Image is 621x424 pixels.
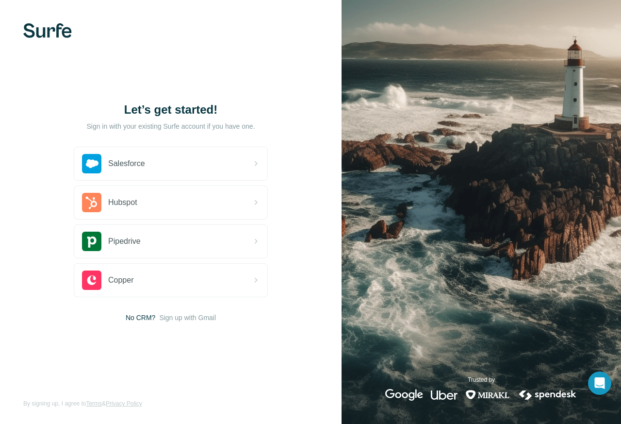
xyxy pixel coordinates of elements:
img: hubspot's logo [82,193,101,212]
div: Open Intercom Messenger [588,372,611,395]
img: salesforce's logo [82,154,101,173]
span: Hubspot [108,197,137,208]
button: Sign up with Gmail [159,313,216,322]
img: pipedrive's logo [82,232,101,251]
a: Privacy Policy [106,400,142,407]
p: Trusted by [468,375,495,384]
a: Terms [86,400,102,407]
span: No CRM? [126,313,155,322]
span: By signing up, I agree to & [23,399,142,408]
img: Surfe's logo [23,23,72,38]
img: spendesk's logo [518,389,578,401]
span: Salesforce [108,158,145,170]
img: copper's logo [82,271,101,290]
img: mirakl's logo [465,389,510,401]
h1: Let’s get started! [74,102,268,118]
span: Copper [108,274,133,286]
img: uber's logo [431,389,458,401]
p: Sign in with your existing Surfe account if you have one. [86,121,255,131]
span: Pipedrive [108,236,141,247]
img: google's logo [385,389,423,401]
